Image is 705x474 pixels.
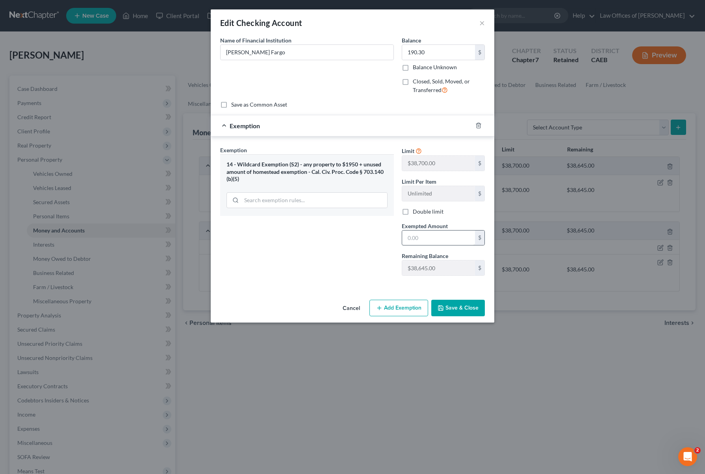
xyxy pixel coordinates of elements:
[413,208,443,216] label: Double limit
[402,36,421,44] label: Balance
[230,122,260,129] span: Exemption
[221,45,393,60] input: Enter name...
[402,156,475,171] input: --
[475,186,484,201] div: $
[336,301,366,316] button: Cancel
[413,63,457,71] label: Balance Unknown
[475,156,484,171] div: $
[475,231,484,245] div: $
[402,148,414,154] span: Limit
[220,147,247,153] span: Exemption
[402,177,436,186] label: Limit Per Item
[413,78,470,93] span: Closed, Sold, Moved, or Transferred
[431,300,485,316] button: Save & Close
[402,223,448,229] span: Exempted Amount
[241,193,387,208] input: Search exemption rules...
[369,300,428,316] button: Add Exemption
[402,186,475,201] input: --
[220,17,302,28] div: Edit Checking Account
[479,18,485,28] button: ×
[678,447,697,466] iframe: Intercom live chat
[475,45,484,60] div: $
[231,101,287,109] label: Save as Common Asset
[475,260,484,275] div: $
[402,231,475,245] input: 0.00
[402,45,475,60] input: 0.00
[220,37,291,44] span: Name of Financial Institution
[226,161,388,183] div: 14 - Wildcard Exemption (S2) - any property to $1950 + unused amount of homestead exemption - Cal...
[694,447,701,454] span: 2
[402,260,475,275] input: --
[402,252,448,260] label: Remaining Balance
